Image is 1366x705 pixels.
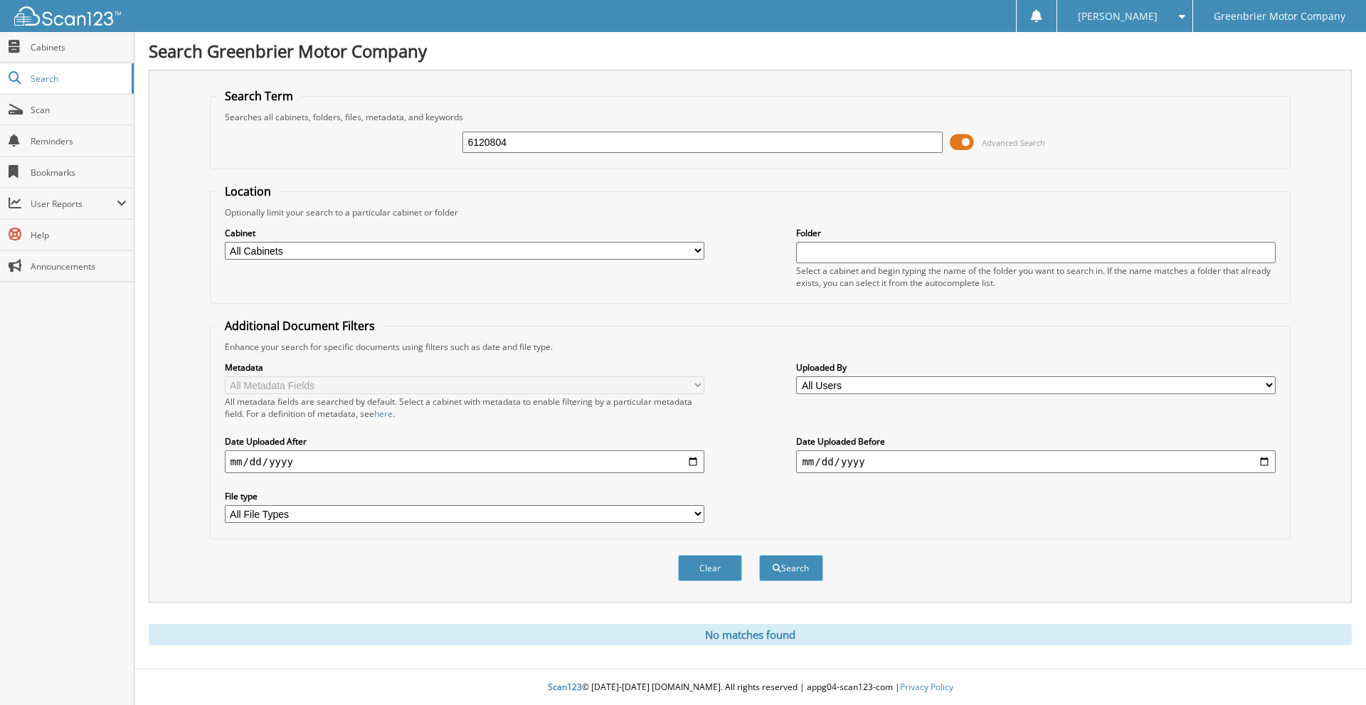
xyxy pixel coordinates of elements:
[149,39,1352,63] h1: Search Greenbrier Motor Company
[31,41,127,53] span: Cabinets
[31,73,125,85] span: Search
[31,166,127,179] span: Bookmarks
[1078,12,1158,21] span: [PERSON_NAME]
[31,104,127,116] span: Scan
[759,555,823,581] button: Search
[678,555,742,581] button: Clear
[1214,12,1345,21] span: Greenbrier Motor Company
[796,435,1276,447] label: Date Uploaded Before
[149,624,1352,645] div: No matches found
[225,450,704,473] input: start
[218,206,1283,218] div: Optionally limit your search to a particular cabinet or folder
[225,435,704,447] label: Date Uploaded After
[218,111,1283,123] div: Searches all cabinets, folders, files, metadata, and keywords
[796,361,1276,373] label: Uploaded By
[218,184,278,199] legend: Location
[31,260,127,272] span: Announcements
[31,229,127,241] span: Help
[134,670,1366,705] div: © [DATE]-[DATE] [DOMAIN_NAME]. All rights reserved | appg04-scan123-com |
[31,135,127,147] span: Reminders
[548,681,582,693] span: Scan123
[796,450,1276,473] input: end
[225,227,704,239] label: Cabinet
[225,361,704,373] label: Metadata
[225,490,704,502] label: File type
[31,198,117,210] span: User Reports
[14,6,121,26] img: scan123-logo-white.svg
[982,137,1045,148] span: Advanced Search
[796,227,1276,239] label: Folder
[218,88,300,104] legend: Search Term
[796,265,1276,289] div: Select a cabinet and begin typing the name of the folder you want to search in. If the name match...
[218,341,1283,353] div: Enhance your search for specific documents using filters such as date and file type.
[218,318,382,334] legend: Additional Document Filters
[225,396,704,420] div: All metadata fields are searched by default. Select a cabinet with metadata to enable filtering b...
[374,408,393,420] a: here
[900,681,953,693] a: Privacy Policy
